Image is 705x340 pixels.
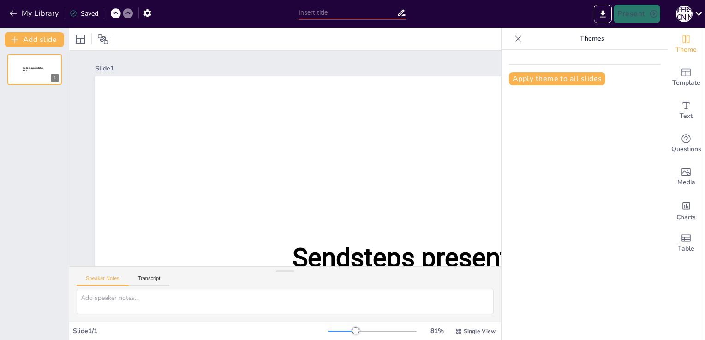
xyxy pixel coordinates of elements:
[293,242,568,309] span: Sendsteps presentation editor
[5,32,64,47] button: Add slide
[594,5,612,23] button: Export to PowerPoint
[668,28,705,61] div: Change the overall theme
[77,276,129,286] button: Speaker Notes
[73,327,328,335] div: Slide 1 / 1
[675,45,697,55] span: Theme
[676,212,696,223] span: Charts
[23,67,43,72] span: Sendsteps presentation editor
[676,5,693,23] button: П [PERSON_NAME]
[672,78,700,88] span: Template
[509,72,605,85] button: Apply theme to all slides
[676,6,693,22] div: П [PERSON_NAME]
[51,74,59,82] div: 1
[73,32,88,47] div: Layout
[129,276,170,286] button: Transcript
[70,9,98,18] div: Saved
[668,94,705,127] div: Add text boxes
[299,6,397,19] input: Insert title
[7,6,63,21] button: My Library
[668,193,705,227] div: Add charts and graphs
[678,244,694,254] span: Table
[677,177,695,188] span: Media
[614,5,660,23] button: Present
[671,144,701,154] span: Questions
[464,328,496,335] span: Single View
[97,34,108,45] span: Position
[526,28,658,50] p: Themes
[668,160,705,193] div: Add images, graphics, shapes or video
[668,61,705,94] div: Add ready made slides
[426,327,448,335] div: 81 %
[668,127,705,160] div: Get real-time input from your audience
[668,227,705,260] div: Add a table
[680,111,693,121] span: Text
[7,54,62,85] div: 1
